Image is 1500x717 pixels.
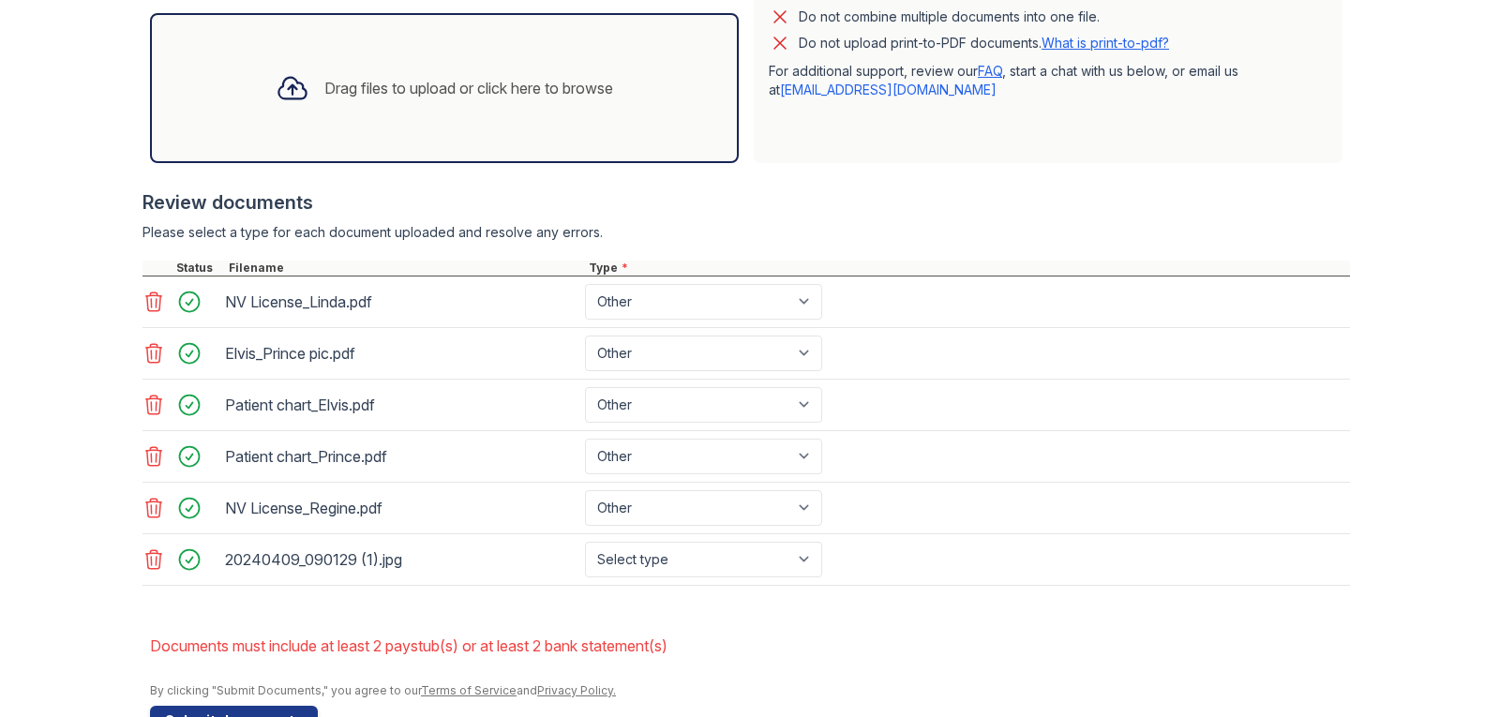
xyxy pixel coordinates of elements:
div: Please select a type for each document uploaded and resolve any errors. [142,223,1350,242]
a: Privacy Policy. [537,683,616,697]
a: FAQ [978,63,1002,79]
div: NV License_Regine.pdf [225,493,577,523]
div: Type [585,261,1350,276]
li: Documents must include at least 2 paystub(s) or at least 2 bank statement(s) [150,627,1350,665]
div: Do not combine multiple documents into one file. [799,6,1100,28]
p: Do not upload print-to-PDF documents. [799,34,1169,52]
p: For additional support, review our , start a chat with us below, or email us at [769,62,1327,99]
div: 20240409_090129 (1).jpg [225,545,577,575]
div: Elvis_Prince pic.pdf [225,338,577,368]
div: Patient chart_Prince.pdf [225,441,577,471]
div: Review documents [142,189,1350,216]
div: Filename [225,261,585,276]
a: [EMAIL_ADDRESS][DOMAIN_NAME] [780,82,997,97]
div: NV License_Linda.pdf [225,287,577,317]
a: What is print-to-pdf? [1042,35,1169,51]
div: Drag files to upload or click here to browse [324,77,613,99]
a: Terms of Service [421,683,517,697]
div: Patient chart_Elvis.pdf [225,390,577,420]
div: Status [172,261,225,276]
div: By clicking "Submit Documents," you agree to our and [150,683,1350,698]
